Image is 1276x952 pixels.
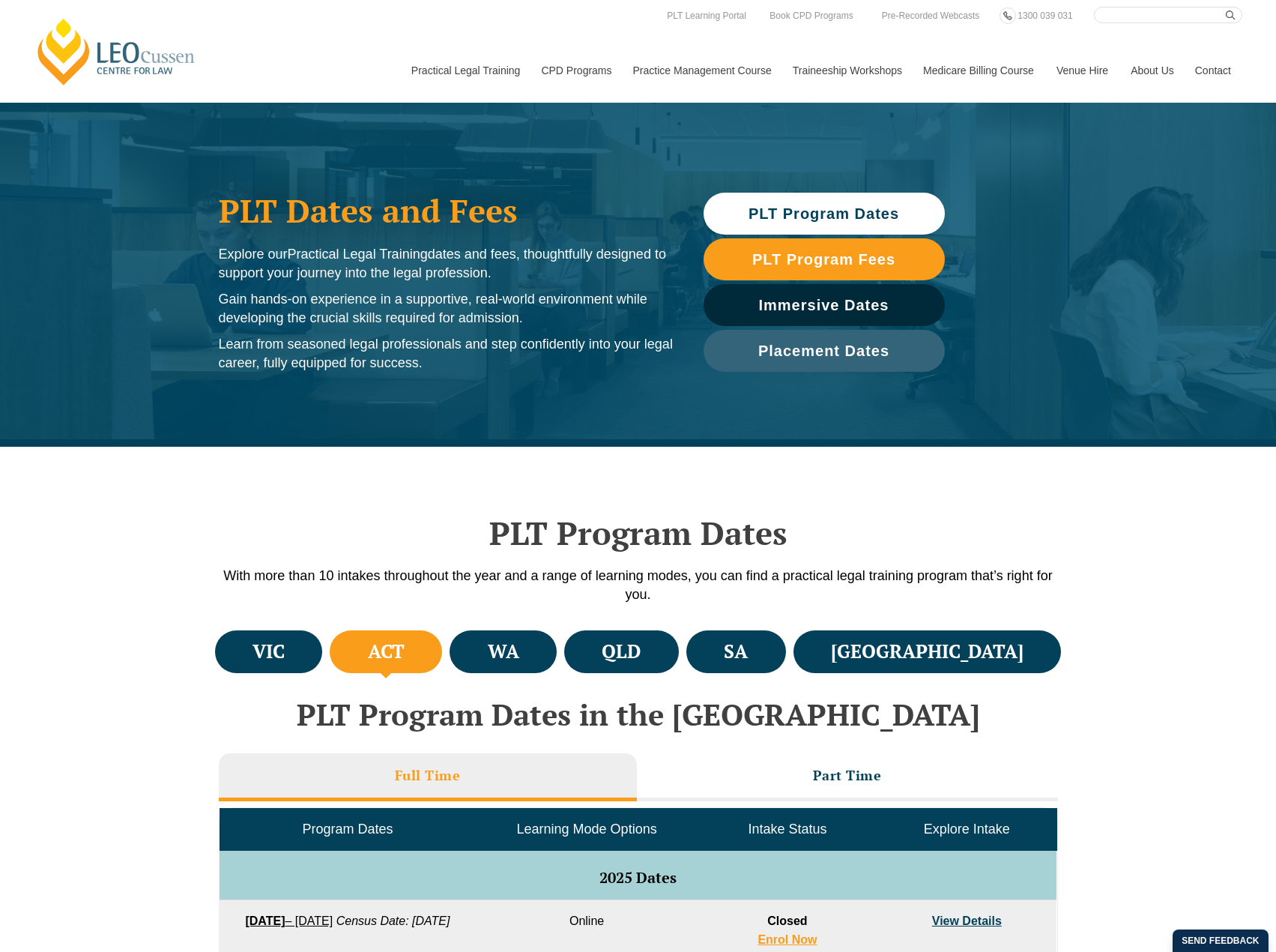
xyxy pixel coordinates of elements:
[622,38,781,103] a: Practice Management Course
[758,933,817,946] a: Enrol Now
[302,822,393,837] span: Program Dates
[748,822,826,837] span: Intake Status
[813,767,882,784] h3: Part Time
[219,245,674,283] p: Explore our dates and fees, thoughtfully designed to support your journey into the legal profession.
[368,639,405,664] h4: ACT
[219,192,674,229] h1: PLT Dates and Fees
[245,915,333,927] a: [DATE]– [DATE]
[1048,541,1239,915] iframe: LiveChat chat widget
[34,16,199,87] a: [PERSON_NAME] Centre for Law
[759,298,889,313] span: Immersive Dates
[704,284,945,326] a: Immersive Dates
[924,822,1010,837] span: Explore Intake
[211,567,1065,604] p: With more than 10 intakes throughout the year and a range of learning modes, you can find a pract...
[602,639,641,664] h4: QLD
[1184,38,1242,103] a: Contact
[912,38,1045,103] a: Medicare Billing Course
[766,7,856,24] a: Book CPD Programs
[288,247,428,262] span: Practical Legal Training
[599,867,677,888] span: 2025 Dates
[758,343,889,358] span: Placement Dates
[704,193,945,235] a: PLT Program Dates
[211,698,1065,731] h2: PLT Program Dates in the [GEOGRAPHIC_DATA]
[1014,7,1076,24] a: 1300 039 031
[767,915,807,927] span: Closed
[878,7,984,24] a: Pre-Recorded Webcasts
[219,290,674,328] p: Gain hands-on experience in a supportive, real-world environment while developing the crucial ski...
[663,7,750,24] a: PLT Learning Portal
[1119,38,1184,103] a: About Us
[724,639,748,664] h4: SA
[219,335,674,373] p: Learn from seasoned legal professionals and step confidently into your legal career, fully equipp...
[400,38,530,103] a: Practical Legal Training
[253,639,285,664] h4: VIC
[517,822,657,837] span: Learning Mode Options
[336,915,450,927] em: Census Date: [DATE]
[1045,38,1119,103] a: Venue Hire
[831,639,1023,664] h4: [GEOGRAPHIC_DATA]
[1018,10,1072,21] span: 1300 039 031
[395,767,461,784] h3: Full Time
[932,915,1002,927] a: View Details
[704,330,945,372] a: Placement Dates
[211,514,1065,552] h2: PLT Program Dates
[749,206,899,221] span: PLT Program Dates
[781,38,912,103] a: Traineeship Workshops
[704,238,945,280] a: PLT Program Fees
[752,252,895,267] span: PLT Program Fees
[488,639,519,664] h4: WA
[530,38,621,103] a: CPD Programs
[245,915,285,927] strong: [DATE]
